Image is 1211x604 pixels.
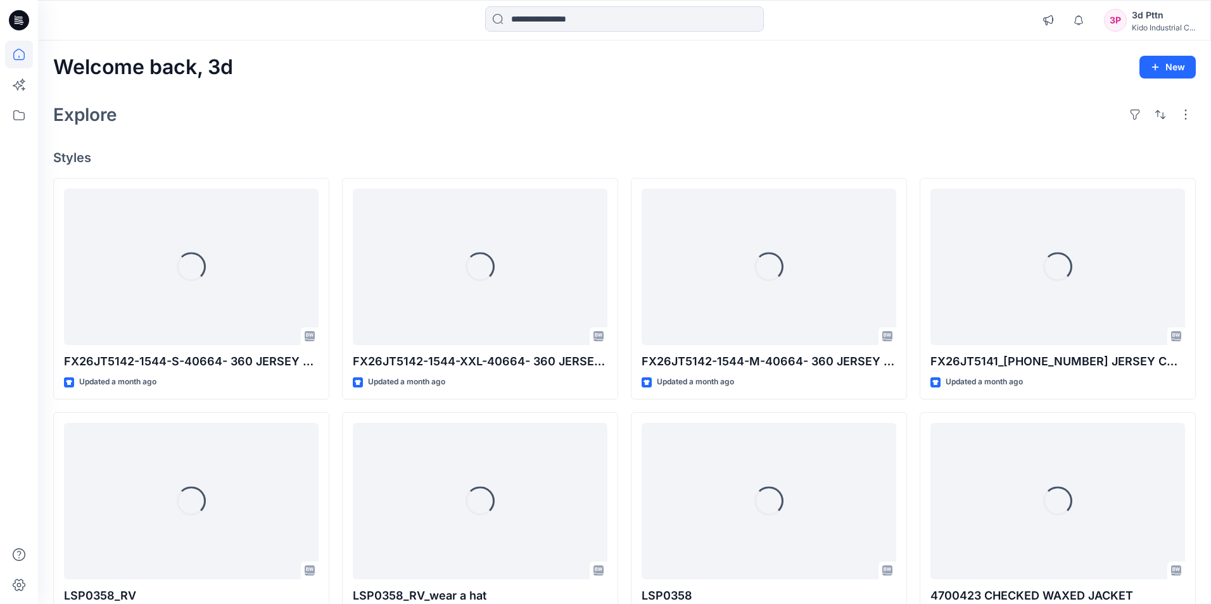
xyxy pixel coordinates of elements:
[930,353,1185,370] p: FX26JT5141_[PHONE_NUMBER] JERSEY COMMERCIAL-GRAPHIC
[1139,56,1196,79] button: New
[1132,8,1195,23] div: 3d Pttn
[368,375,445,389] p: Updated a month ago
[642,353,896,370] p: FX26JT5142-1544-M-40664- 360 JERSEY CORE GRAPHIC
[1104,9,1127,32] div: 3P
[53,150,1196,165] h4: Styles
[64,353,319,370] p: FX26JT5142-1544-S-40664- 360 JERSEY CORE GRAPHIC
[946,375,1023,389] p: Updated a month ago
[353,353,607,370] p: FX26JT5142-1544-XXL-40664- 360 JERSEY CORE GRAPHIC
[657,375,734,389] p: Updated a month ago
[53,104,117,125] h2: Explore
[79,375,156,389] p: Updated a month ago
[1132,23,1195,32] div: Kido Industrial C...
[53,56,233,79] h2: Welcome back, 3d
